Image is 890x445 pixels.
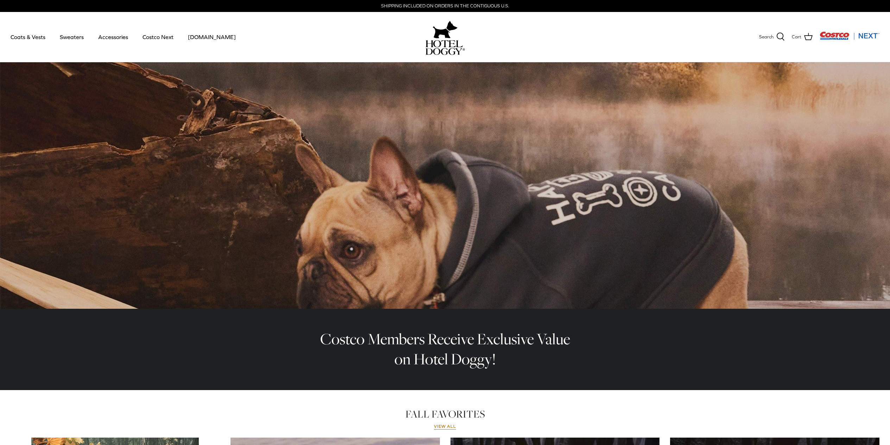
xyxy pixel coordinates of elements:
a: Sweaters [53,25,90,49]
a: Accessories [92,25,134,49]
a: Search [759,32,785,42]
span: Cart [792,33,801,41]
span: Search [759,33,774,41]
h2: Costco Members Receive Exclusive Value on Hotel Doggy! [315,329,575,369]
a: Cart [792,32,813,42]
a: Costco Next [136,25,180,49]
a: View all [434,424,456,430]
a: FALL FAVORITES [405,407,485,421]
a: Coats & Vests [4,25,52,49]
img: hoteldoggycom [425,40,465,55]
a: [DOMAIN_NAME] [182,25,242,49]
img: hoteldoggy.com [433,19,457,40]
a: hoteldoggy.com hoteldoggycom [425,19,465,55]
a: Visit Costco Next [820,36,879,41]
img: Costco Next [820,31,879,40]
